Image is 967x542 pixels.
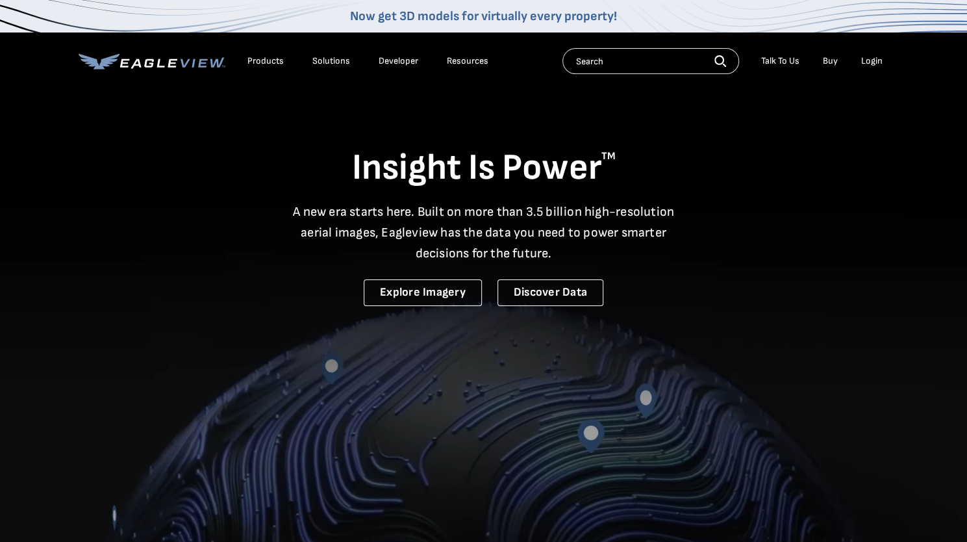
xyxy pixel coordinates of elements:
a: Now get 3D models for virtually every property! [350,8,617,24]
a: Discover Data [497,279,603,306]
div: Talk To Us [761,55,799,67]
input: Search [562,48,739,74]
div: Resources [447,55,488,67]
div: Solutions [312,55,350,67]
p: A new era starts here. Built on more than 3.5 billion high-resolution aerial images, Eagleview ha... [285,201,683,264]
div: Login [861,55,883,67]
a: Buy [823,55,838,67]
a: Developer [379,55,418,67]
a: Explore Imagery [364,279,482,306]
div: Products [247,55,284,67]
sup: TM [601,150,616,162]
h1: Insight Is Power [79,146,889,191]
